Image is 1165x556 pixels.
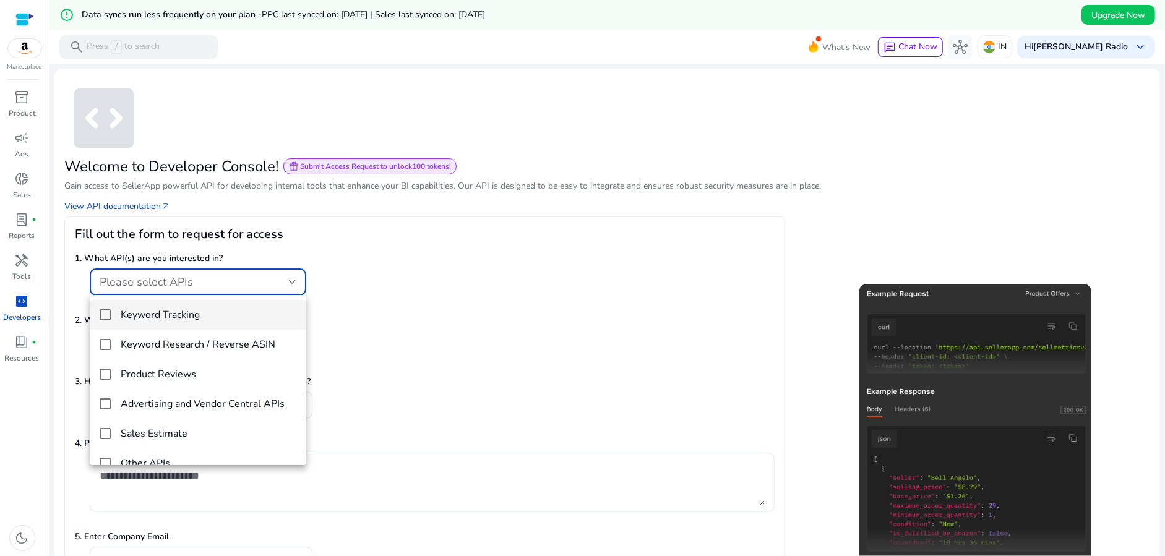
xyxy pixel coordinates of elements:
[121,339,275,351] h4: Keyword Research / Reverse ASIN
[121,309,200,321] h4: Keyword Tracking
[121,428,187,440] h4: Sales Estimate
[121,369,196,380] h4: Product Reviews
[121,456,296,470] span: Other APIs
[121,398,285,410] h4: Advertising and Vendor Central APIs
